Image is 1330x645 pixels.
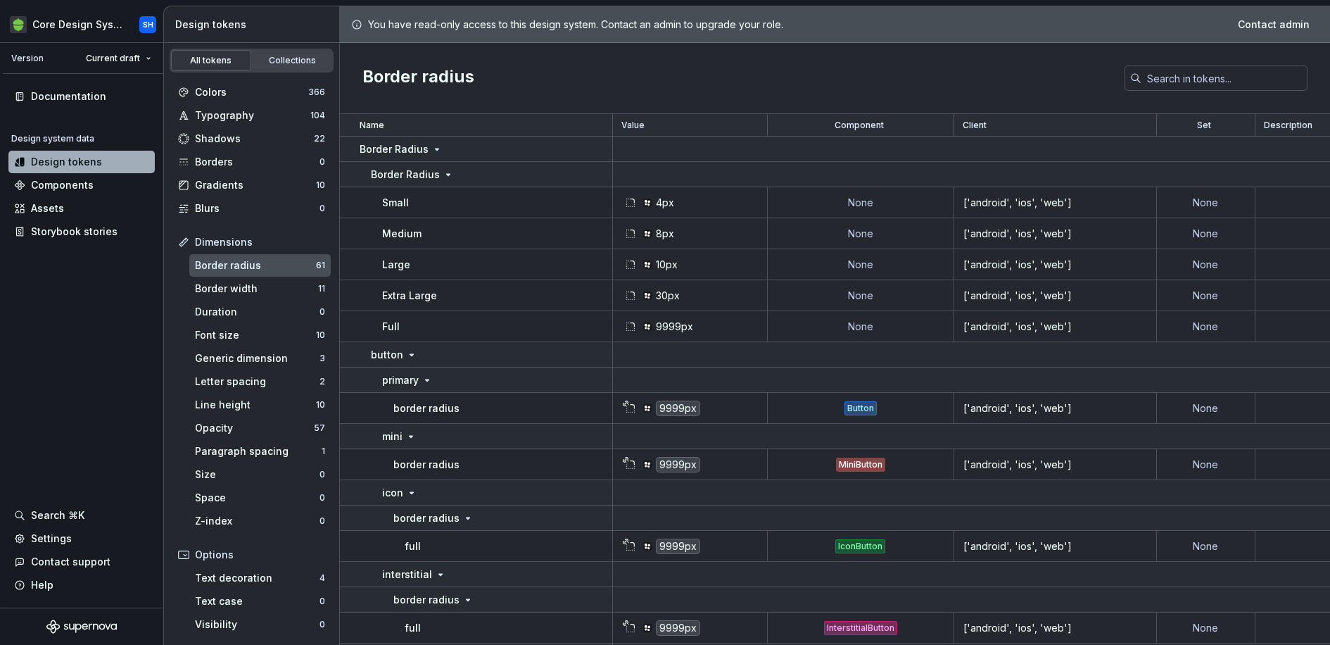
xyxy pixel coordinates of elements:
[835,539,885,553] div: IconButton
[314,133,325,144] div: 22
[195,108,310,123] div: Typography
[189,487,331,509] a: Space0
[31,155,102,169] div: Design tokens
[10,16,27,33] img: 236da360-d76e-47e8-bd69-d9ae43f958f1.png
[189,613,331,636] a: Visibility0
[172,151,331,173] a: Borders0
[189,324,331,346] a: Font size10
[8,504,155,527] button: Search ⌘K
[768,249,954,280] td: None
[310,110,325,121] div: 104
[656,620,700,636] div: 9999px
[368,18,783,32] p: You have read-only access to this design system. Contact an admin to upgrade your role.
[3,9,160,39] button: Core Design SystemSH
[319,353,325,364] div: 3
[393,401,460,415] p: border radius
[31,555,110,569] div: Contact support
[195,132,314,146] div: Shadows
[768,187,954,218] td: None
[319,203,325,214] div: 0
[382,196,409,210] p: Small
[8,197,155,220] a: Assets
[319,596,325,607] div: 0
[824,621,897,635] div: InterstitialButton
[963,120,987,131] p: Client
[195,155,319,169] div: Borders
[189,463,331,486] a: Size0
[768,218,954,249] td: None
[955,196,1155,210] div: ['android', 'ios', 'web']
[316,180,325,191] div: 10
[11,133,94,144] div: Design system data
[621,120,645,131] p: Value
[955,289,1155,303] div: ['android', 'ios', 'web']
[31,578,53,592] div: Help
[189,347,331,370] a: Generic dimension3
[382,227,422,241] p: Medium
[955,227,1155,241] div: ['android', 'ios', 'web']
[195,351,319,365] div: Generic dimension
[656,196,674,210] div: 4px
[656,320,693,334] div: 9999px
[189,590,331,613] a: Text case0
[768,311,954,342] td: None
[1197,120,1211,131] p: Set
[318,283,325,294] div: 11
[955,621,1155,635] div: ['android', 'ios', 'web']
[195,235,325,249] div: Dimensions
[195,85,308,99] div: Colors
[172,197,331,220] a: Blurs0
[319,572,325,584] div: 4
[360,120,384,131] p: Name
[319,515,325,527] div: 0
[1238,18,1310,32] span: Contact admin
[1157,187,1255,218] td: None
[195,375,319,389] div: Letter spacing
[1157,393,1255,424] td: None
[955,458,1155,472] div: ['android', 'ios', 'web']
[382,289,437,303] p: Extra Large
[195,421,314,435] div: Opacity
[8,551,155,573] button: Contact support
[656,457,700,472] div: 9999px
[32,18,122,32] div: Core Design System
[1141,65,1307,91] input: Search in tokens...
[955,258,1155,272] div: ['android', 'ios', 'web']
[195,491,319,505] div: Space
[844,401,877,415] div: Button
[835,120,884,131] p: Component
[1157,249,1255,280] td: None
[8,151,155,173] a: Design tokens
[175,18,334,32] div: Design tokens
[172,104,331,127] a: Typography104
[360,142,429,156] p: Border Radius
[189,510,331,532] a: Z-index0
[31,201,64,215] div: Assets
[316,399,325,411] div: 10
[195,618,319,632] div: Visibility
[316,330,325,341] div: 10
[195,548,325,562] div: Options
[382,430,403,444] p: mini
[258,55,328,66] div: Collections
[31,532,72,546] div: Settings
[195,444,322,458] div: Paragraph spacing
[656,539,700,554] div: 9999px
[371,168,440,182] p: Border Radius
[382,258,410,272] p: Large
[195,328,316,342] div: Font size
[46,620,117,634] svg: Supernova Logo
[319,469,325,480] div: 0
[189,417,331,439] a: Opacity57
[195,571,319,585] div: Text decoration
[1157,218,1255,249] td: None
[1157,613,1255,644] td: None
[393,593,460,607] p: border radius
[955,320,1155,334] div: ['android', 'ios', 'web']
[836,458,885,472] div: MiniButton
[319,306,325,318] div: 0
[31,225,118,239] div: Storybook stories
[172,127,331,150] a: Shadows22
[393,458,460,472] p: border radius
[314,422,325,434] div: 57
